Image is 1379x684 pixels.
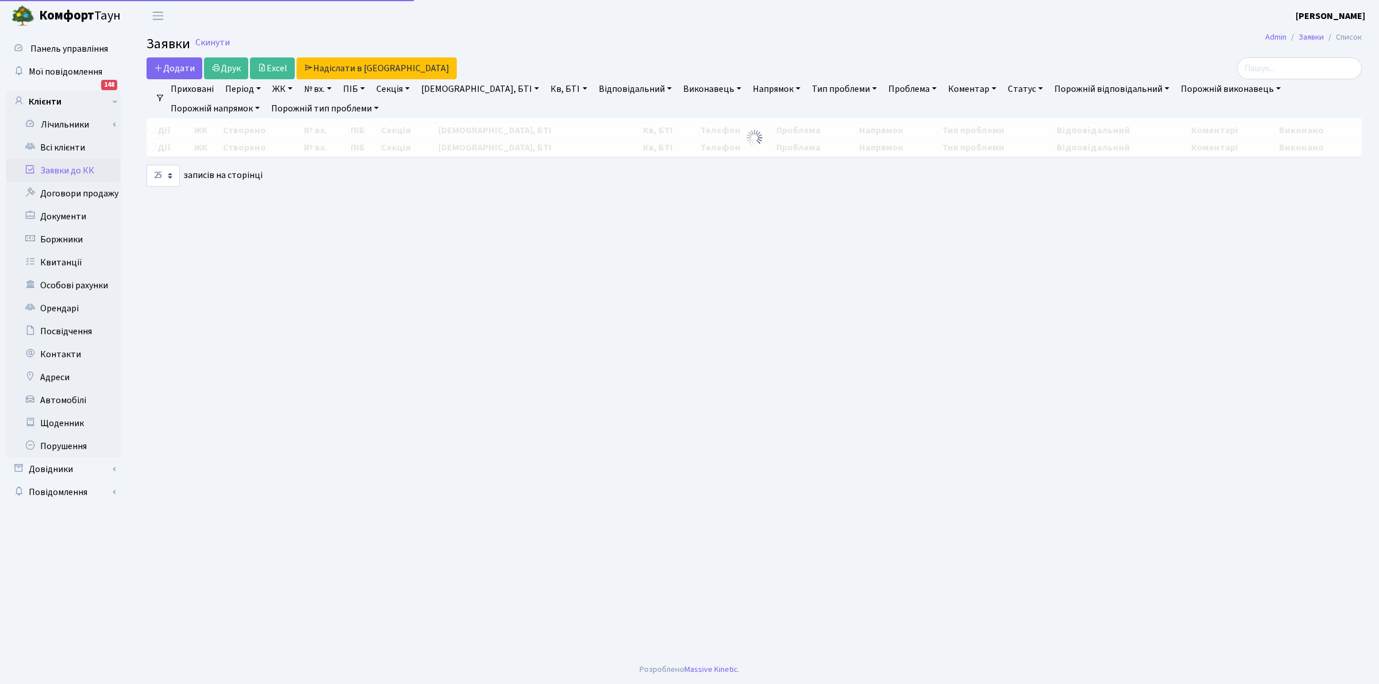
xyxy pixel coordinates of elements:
span: Таун [39,6,121,26]
a: Порожній виконавець [1176,79,1285,99]
a: Порожній тип проблеми [267,99,383,118]
a: Друк [204,57,248,79]
a: Проблема [884,79,941,99]
a: ЖК [268,79,297,99]
a: Заявки до КК [6,159,121,182]
a: Виконавець [679,79,746,99]
div: 148 [101,80,117,90]
a: Приховані [166,79,218,99]
a: Договори продажу [6,182,121,205]
a: № вх. [299,79,336,99]
a: Порожній відповідальний [1050,79,1174,99]
span: Мої повідомлення [29,65,102,78]
li: Список [1324,31,1362,44]
a: Admin [1265,31,1286,43]
select: записів на сторінці [147,165,180,187]
a: Лічильники [13,113,121,136]
a: [PERSON_NAME] [1296,9,1365,23]
a: Надіслати в [GEOGRAPHIC_DATA] [296,57,457,79]
a: Тип проблеми [807,79,881,99]
a: Massive Kinetic [684,663,738,675]
a: Всі клієнти [6,136,121,159]
b: Комфорт [39,6,94,25]
a: Кв, БТІ [546,79,591,99]
a: Скинути [195,37,230,48]
a: Статус [1003,79,1047,99]
a: Секція [372,79,414,99]
a: Excel [250,57,295,79]
a: Відповідальний [594,79,676,99]
a: Квитанції [6,251,121,274]
a: Особові рахунки [6,274,121,297]
a: [DEMOGRAPHIC_DATA], БТІ [417,79,544,99]
button: Переключити навігацію [144,6,172,25]
img: Обробка... [745,129,764,147]
a: Посвідчення [6,320,121,343]
input: Пошук... [1237,57,1362,79]
a: Мої повідомлення148 [6,60,121,83]
a: Боржники [6,228,121,251]
a: Повідомлення [6,481,121,504]
a: ПІБ [338,79,369,99]
b: [PERSON_NAME] [1296,10,1365,22]
a: Клієнти [6,90,121,113]
a: Період [221,79,265,99]
a: Довідники [6,458,121,481]
a: Адреси [6,366,121,389]
label: записів на сторінці [147,165,263,187]
a: Орендарі [6,297,121,320]
a: Автомобілі [6,389,121,412]
a: Коментар [943,79,1001,99]
span: Додати [154,62,195,75]
a: Панель управління [6,37,121,60]
a: Напрямок [748,79,805,99]
a: Щоденник [6,412,121,435]
img: logo.png [11,5,34,28]
a: Порушення [6,435,121,458]
div: Розроблено . [640,663,739,676]
a: Документи [6,205,121,228]
span: Панель управління [30,42,108,55]
a: Заявки [1299,31,1324,43]
a: Контакти [6,343,121,366]
span: Заявки [147,34,190,54]
a: Додати [147,57,202,79]
a: Порожній напрямок [166,99,264,118]
nav: breadcrumb [1248,25,1379,49]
